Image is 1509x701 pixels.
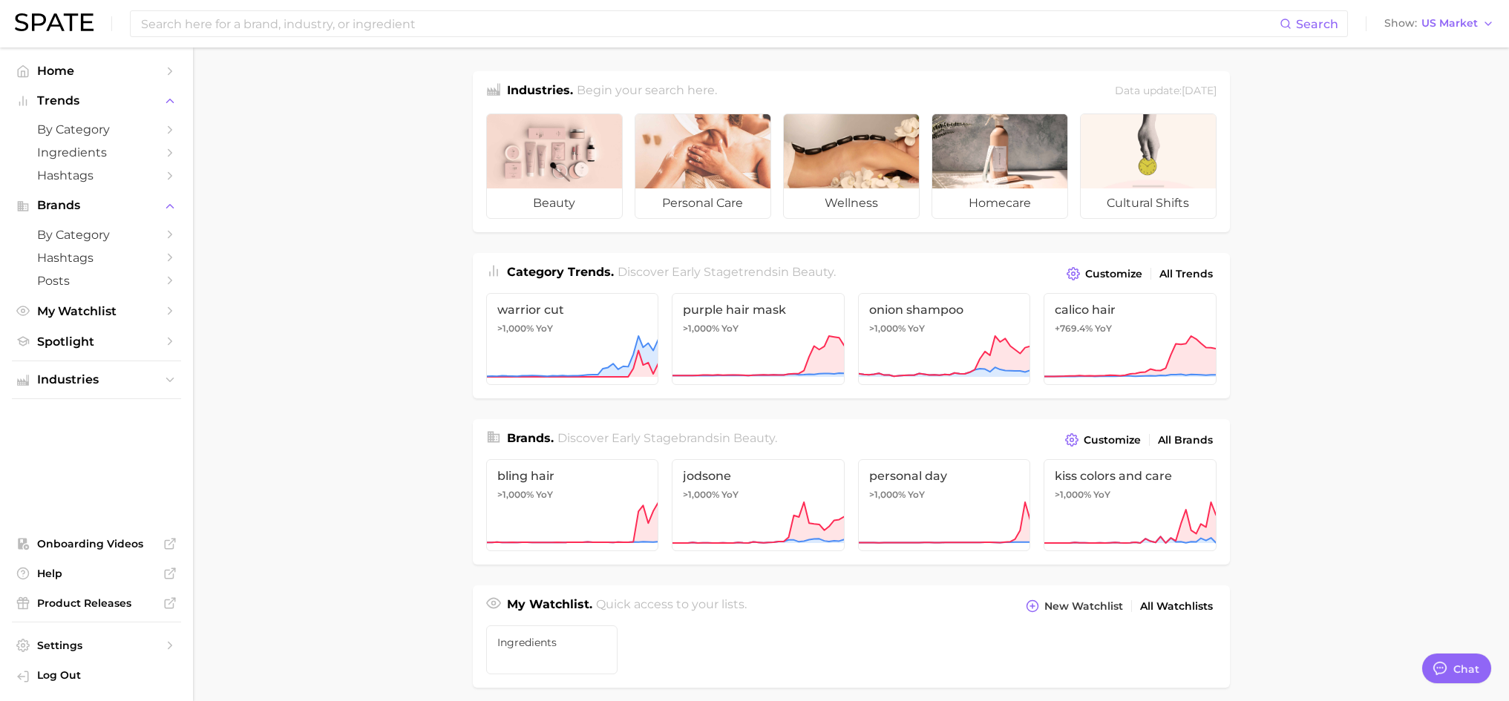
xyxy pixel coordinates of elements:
[497,489,534,500] span: >1,000%
[497,469,648,483] span: bling hair
[12,90,181,112] button: Trends
[683,489,719,500] span: >1,000%
[507,82,573,102] h1: Industries.
[12,330,181,353] a: Spotlight
[733,431,775,445] span: beauty
[1154,430,1217,450] a: All Brands
[721,323,739,335] span: YoY
[908,489,925,501] span: YoY
[37,64,156,78] span: Home
[1081,188,1216,218] span: cultural shifts
[672,459,845,551] a: jodsone>1,000% YoY
[1055,303,1205,317] span: calico hair
[1421,19,1478,27] span: US Market
[869,323,906,334] span: >1,000%
[12,300,181,323] a: My Watchlist
[683,469,834,483] span: jodsone
[37,596,156,610] span: Product Releases
[536,489,553,501] span: YoY
[932,188,1067,218] span: homecare
[497,323,534,334] span: >1,000%
[37,567,156,580] span: Help
[1156,264,1217,284] a: All Trends
[683,303,834,317] span: purple hair mask
[1055,323,1093,334] span: +769.4%
[618,265,836,279] span: Discover Early Stage trends in .
[487,188,622,218] span: beauty
[1084,434,1141,447] span: Customize
[635,188,770,218] span: personal care
[1022,596,1126,616] button: New Watchlist
[497,636,607,648] span: Ingredients
[1085,268,1142,280] span: Customize
[1115,82,1217,102] div: Data update: [DATE]
[12,141,181,164] a: Ingredients
[1044,293,1217,385] a: calico hair+769.4% YoY
[908,323,925,335] span: YoY
[37,668,169,682] span: Log Out
[37,251,156,265] span: Hashtags
[507,265,614,279] span: Category Trends .
[1055,469,1205,483] span: kiss colors and care
[1061,430,1144,450] button: Customize
[37,228,156,242] span: by Category
[486,625,618,674] a: Ingredients
[140,11,1280,36] input: Search here for a brand, industry, or ingredient
[536,323,553,335] span: YoY
[12,562,181,585] a: Help
[1063,263,1145,284] button: Customize
[486,113,623,219] a: beauty
[12,164,181,187] a: Hashtags
[12,223,181,246] a: by Category
[596,596,747,616] h2: Quick access to your lists.
[12,118,181,141] a: by Category
[12,59,181,82] a: Home
[1158,434,1213,447] span: All Brands
[37,537,156,550] span: Onboarding Videos
[635,113,771,219] a: personal care
[37,373,156,386] span: Industries
[683,323,719,334] span: >1,000%
[37,274,156,288] span: Posts
[12,592,181,614] a: Product Releases
[869,489,906,500] span: >1,000%
[37,168,156,182] span: Hashtags
[486,293,659,385] a: warrior cut>1,000% YoY
[557,431,777,445] span: Discover Early Stage brands in .
[932,113,1068,219] a: homecare
[784,188,919,218] span: wellness
[37,94,156,108] span: Trends
[12,664,181,689] a: Log out. Currently logged in with e-mail farnell.ar@pg.com.
[1095,323,1112,335] span: YoY
[792,265,834,279] span: beauty
[37,122,156,136] span: by Category
[721,489,739,501] span: YoY
[37,199,156,212] span: Brands
[507,431,554,445] span: Brands .
[1044,600,1123,613] span: New Watchlist
[858,293,1031,385] a: onion shampoo>1,000% YoY
[486,459,659,551] a: bling hair>1,000% YoY
[1296,17,1338,31] span: Search
[1055,489,1091,500] span: >1,000%
[1093,489,1110,501] span: YoY
[37,639,156,652] span: Settings
[12,533,181,555] a: Onboarding Videos
[577,82,717,102] h2: Begin your search here.
[507,596,592,616] h1: My Watchlist.
[1384,19,1417,27] span: Show
[37,145,156,159] span: Ingredients
[497,303,648,317] span: warrior cut
[783,113,920,219] a: wellness
[869,469,1020,483] span: personal day
[37,304,156,318] span: My Watchlist
[1044,459,1217,551] a: kiss colors and care>1,000% YoY
[12,269,181,292] a: Posts
[12,194,181,217] button: Brands
[1140,600,1213,613] span: All Watchlists
[672,293,845,385] a: purple hair mask>1,000% YoY
[869,303,1020,317] span: onion shampoo
[858,459,1031,551] a: personal day>1,000% YoY
[12,634,181,656] a: Settings
[37,335,156,349] span: Spotlight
